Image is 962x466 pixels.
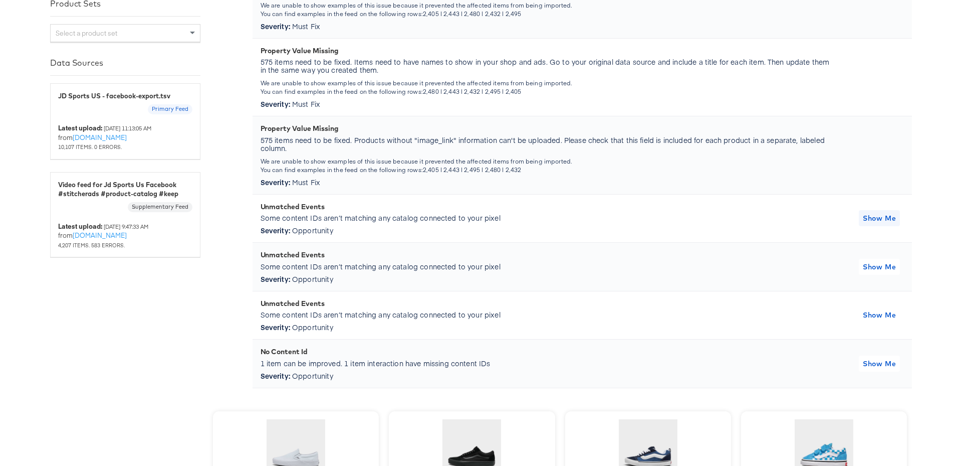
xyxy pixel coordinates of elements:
[58,91,192,101] div: JD Sports US - facebook-export.tsv
[50,58,200,68] div: Data Sources
[261,58,835,74] p: 575 items need to be fixed. Items need to have names to show in your shop and ads. Go to your ori...
[73,133,127,142] a: [DOMAIN_NAME]
[261,166,522,174] span: You can find examples in the feed on the following rows: 2,405 | 2,443 | 2,495 | 2,480 | 2,432
[261,21,290,31] strong: Severity:
[58,241,125,249] span: 4,207 items. 583 errors.
[128,203,192,211] span: Supplementary Feed
[58,180,192,199] div: Video feed for Jd Sports Us Facebook #stitcherads #product-catalog #keep
[261,47,835,108] div: Must Fix
[261,79,573,95] small: We are unable to show examples of this issue because it prevented the affected items from being i...
[261,348,835,380] div: Opportunity
[104,223,148,230] small: [DATE] 9:47:33 AM
[261,214,835,222] p: Some content IDs aren’t matching any catalog connected to your pixel
[863,261,896,273] span: Show Me
[261,10,522,18] span: You can find examples in the feed on the following rows: 2,405 | 2,443 | 2,480 | 2,432 | 2,495
[58,123,102,132] b: Latest upload:
[863,309,896,322] span: Show Me
[261,203,835,211] div: Unmatched Events
[58,143,122,150] span: 10,107 items. 0 errors.
[859,210,900,226] button: Show Me
[261,47,835,55] div: Property Value Missing
[261,262,835,270] p: Some content IDs aren’t matching any catalog connected to your pixel
[58,222,192,250] div: from
[51,25,200,42] div: Select a product set
[859,259,900,275] button: Show Me
[261,99,290,109] strong: Severity:
[261,371,290,381] strong: Severity:
[261,359,835,367] p: 1 item can be improved. 1 item interaction have missing content IDs
[261,225,290,235] strong: Severity:
[261,348,835,356] div: No Content Id
[261,203,835,235] div: Opportunity
[261,299,835,332] div: Opportunity
[261,274,290,284] strong: Severity:
[148,105,192,113] span: Primary Feed
[58,123,192,151] div: from
[261,157,573,174] small: We are unable to show examples of this issue because it prevented the affected items from being i...
[859,307,900,323] button: Show Me
[261,251,835,283] div: Opportunity
[261,177,290,187] strong: Severity:
[859,356,900,372] button: Show Me
[261,251,835,259] div: Unmatched Events
[261,136,835,152] p: 575 items need to be fixed. Products without "image_link" information can't be uploaded. Please c...
[261,322,290,332] strong: Severity:
[261,1,573,18] small: We are unable to show examples of this issue because it prevented the affected items from being i...
[261,124,835,186] div: Must Fix
[261,124,835,132] div: Property Value Missing
[261,299,835,307] div: Unmatched Events
[261,87,522,95] span: You can find examples in the feed on the following rows: 2,480 | 2,443 | 2,432 | 2,495 | 2,405
[863,358,896,370] span: Show Me
[261,310,835,319] p: Some content IDs aren’t matching any catalog connected to your pixel
[73,231,127,240] a: [DOMAIN_NAME]
[58,222,102,231] b: Latest upload:
[104,124,151,132] small: [DATE] 11:13:05 AM
[863,212,896,225] span: Show Me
